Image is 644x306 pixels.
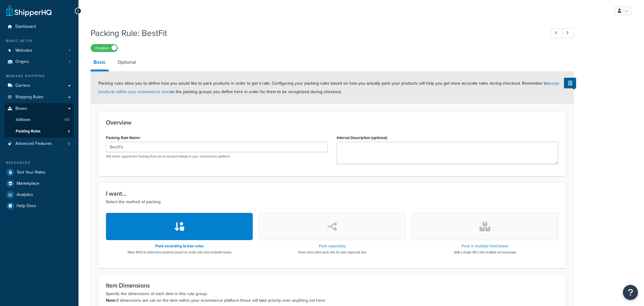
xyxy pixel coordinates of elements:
h3: Pack separately [298,244,366,248]
span: 5 [68,141,70,146]
span: Analytics [17,192,33,197]
div: Basic Setup [5,38,74,44]
span: All Boxes [16,117,30,122]
p: Will match against the Packing Rule set on product listings in your eCommerce platform [106,154,328,159]
p: Specify the dimensions of each item in this rule group. If dimensions are set on the item within ... [106,291,558,304]
a: AllBoxes133 [5,114,74,125]
p: Select the method of packing [106,199,558,205]
h3: Pack in multiple fixed boxes [454,244,516,248]
a: Marketplace [5,178,74,189]
p: Allow SHQ to determine packing based on order info and available boxes [127,250,232,255]
span: Packing rules allow you to define how you would like to pack products in order to get a rate. Con... [98,80,559,95]
button: Open Resource Center [623,285,638,300]
li: Origins [5,56,74,67]
span: Boxes [15,106,27,111]
a: Previous Record [551,28,563,38]
span: 4 [68,129,70,134]
a: Analytics [5,189,74,200]
label: Internal Description (optional) [337,135,387,140]
span: Websites [15,48,32,53]
li: Boxes [5,103,74,138]
span: Marketplace [17,181,39,186]
a: Websites1 [5,45,74,56]
h3: Pack according to box rules [127,244,232,248]
a: Basic [91,55,109,71]
span: Origins [15,59,29,64]
div: Manage Shipping [5,73,74,79]
b: Note: [106,297,117,304]
a: Help Docs [5,200,74,211]
h3: Overview [106,119,558,126]
h1: Packing Rule: BestFit [91,27,540,39]
p: Have every item pack into it's own separate box [298,250,366,255]
a: Packing Rules4 [5,126,74,137]
span: 133 [64,117,70,122]
label: Packing Rule Name [106,135,141,140]
button: Show Help Docs [564,78,576,88]
span: 1 [69,59,70,64]
h3: I want... [106,190,558,197]
span: Help Docs [17,203,36,209]
a: Test Your Rates [5,167,74,178]
a: Boxes [5,103,74,114]
span: Shipping Rules [15,95,43,100]
a: Dashboard [5,21,74,32]
span: Carriers [15,83,30,88]
p: Split a single SKU into multiple set packages [454,250,516,255]
a: Next Record [562,28,574,38]
label: Enabled [91,44,117,52]
span: Packing Rules [16,129,40,134]
div: Resources [5,160,74,165]
li: Advanced Features [5,138,74,149]
a: Origins1 [5,56,74,67]
a: Optional [115,55,139,70]
span: 1 [69,48,70,53]
li: Websites [5,45,74,56]
span: Advanced Features [15,141,52,146]
a: Carriers [5,80,74,91]
a: Advanced Features5 [5,138,74,149]
li: Packing Rules [5,126,74,137]
span: Dashboard [15,24,36,29]
a: Shipping Rules [5,92,74,103]
h3: Item Dimensions [106,282,558,289]
span: Test Your Rates [17,170,46,175]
